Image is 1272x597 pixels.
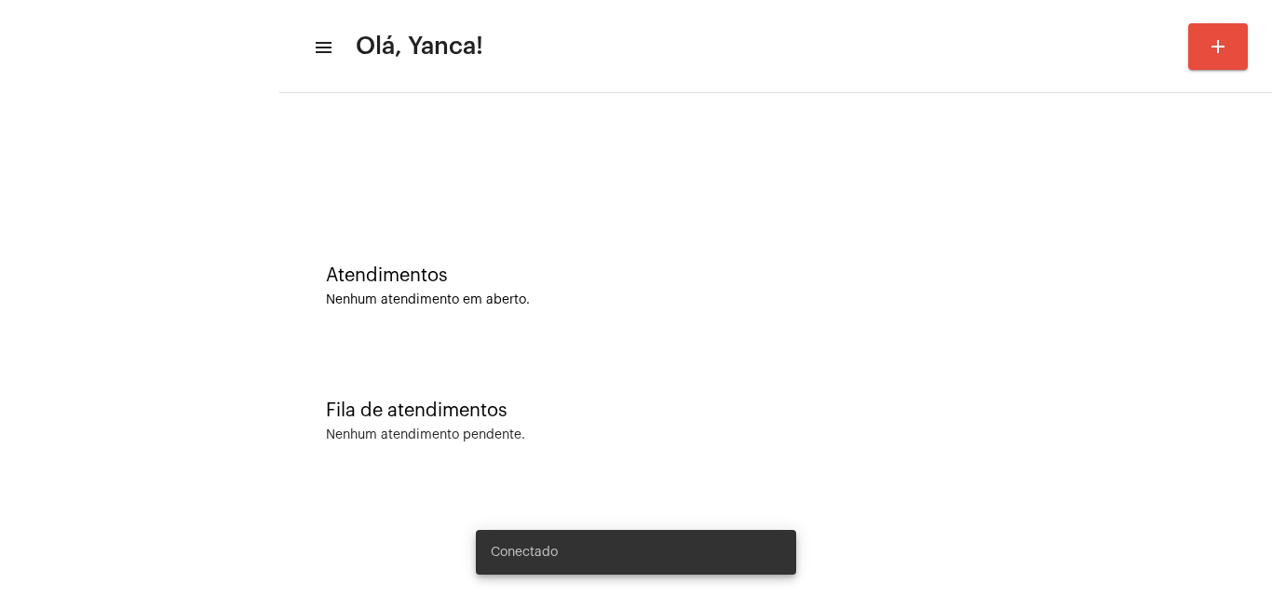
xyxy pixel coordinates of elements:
mat-icon: sidenav icon [313,36,332,59]
div: Fila de atendimentos [326,400,1225,421]
div: Nenhum atendimento pendente. [326,428,525,442]
span: Olá, Yanca! [356,32,483,61]
mat-icon: add [1207,35,1229,58]
div: Nenhum atendimento em aberto. [326,293,1225,307]
span: Conectado [491,543,558,562]
div: Atendimentos [326,265,1225,286]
